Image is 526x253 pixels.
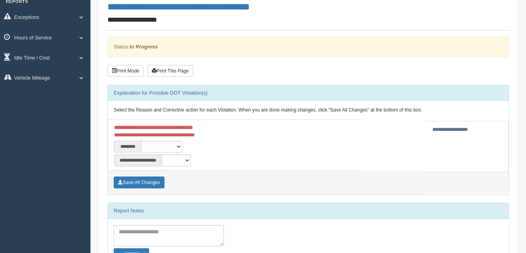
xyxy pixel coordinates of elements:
[108,203,509,219] div: Report Notes
[108,85,509,101] div: Explanation for Possible DOT Violation(s)
[129,44,158,50] strong: In Progress
[107,65,144,77] button: Print Mode
[108,101,509,120] div: Select the Reason and Corrective action for each Violation. When you are done making changes, cli...
[148,65,193,77] button: Print This Page
[107,37,509,57] div: Status:
[114,177,164,188] button: Save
